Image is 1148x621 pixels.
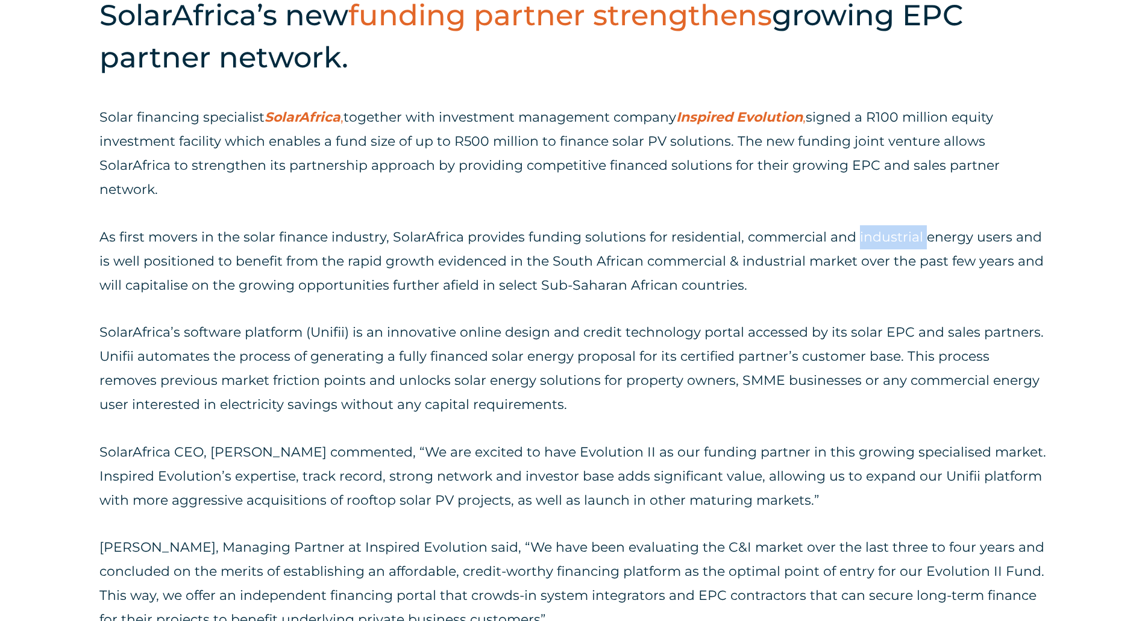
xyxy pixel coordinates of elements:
span: , [676,109,806,125]
p: Solar financing specialist together with investment management company signed a R100 million equi... [99,105,1049,202]
p: As first movers in the solar finance industry, SolarAfrica provides funding solutions for residen... [99,225,1049,298]
p: SolarAfrica’s software platform (Unifii) is an innovative online design and credit technology por... [99,320,1049,417]
a: SolarAfrica [265,109,340,125]
p: SolarAfrica CEO, [PERSON_NAME] commented, “We are excited to have Evolution II as our funding par... [99,440,1049,513]
span: , [265,109,343,125]
a: Inspired Evolution [676,109,803,125]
